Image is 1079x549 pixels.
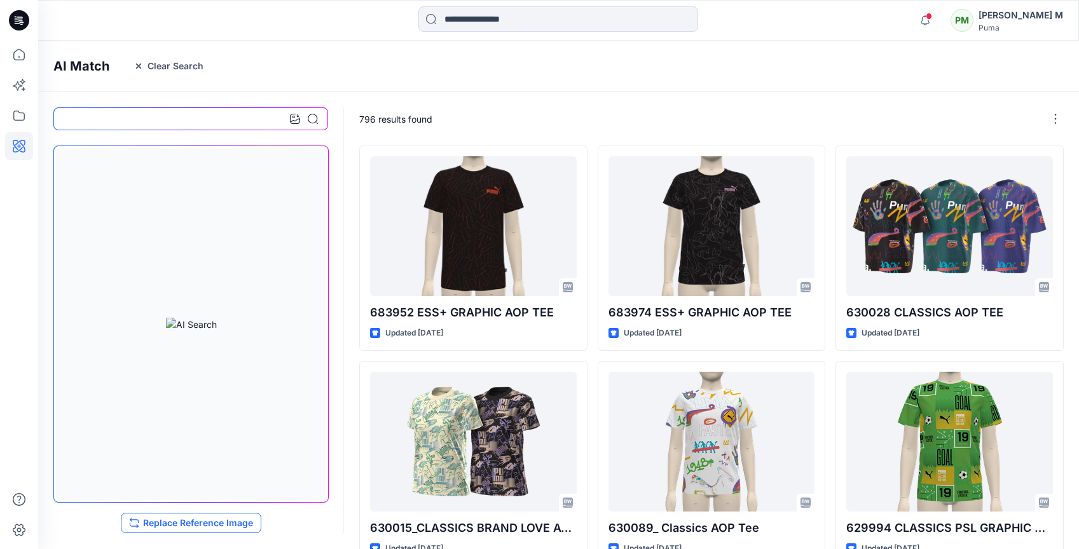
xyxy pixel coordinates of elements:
p: 683974 ESS+ GRAPHIC AOP TEE [608,304,815,322]
a: 630028 CLASSICS AOP TEE [846,156,1053,296]
img: AI Search [166,318,217,331]
a: 630089_ Classics AOP Tee [608,372,815,512]
p: Updated [DATE] [624,327,682,340]
a: 683974 ESS+ GRAPHIC AOP TEE [608,156,815,296]
div: PM [951,9,973,32]
button: Clear Search [125,56,212,76]
p: 683952 ESS+ GRAPHIC AOP TEE [370,304,577,322]
a: 630015_CLASSICS BRAND LOVE AOP TEE [370,372,577,512]
h4: AI Match [53,58,109,74]
div: [PERSON_NAME] M [979,8,1063,23]
a: 683952 ESS+ GRAPHIC AOP TEE [370,156,577,296]
p: Updated [DATE] [862,327,919,340]
a: 629994 CLASSICS PSL GRAPHIC TEE [846,372,1053,512]
p: 630089_ Classics AOP Tee [608,519,815,537]
p: 630028 CLASSICS AOP TEE [846,304,1053,322]
p: Updated [DATE] [385,327,443,340]
button: Replace Reference Image [121,513,261,533]
p: 796 results found [359,112,432,126]
p: 630015_CLASSICS BRAND LOVE AOP TEE [370,519,577,537]
div: Puma [979,23,1063,32]
p: 629994 CLASSICS PSL GRAPHIC TEE [846,519,1053,537]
